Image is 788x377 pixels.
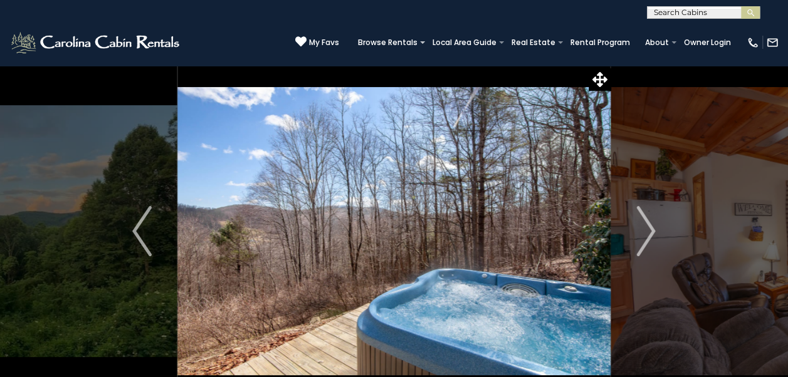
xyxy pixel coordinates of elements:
a: Owner Login [678,34,737,51]
a: Local Area Guide [426,34,503,51]
a: Rental Program [564,34,636,51]
img: mail-regular-white.png [766,36,779,49]
span: My Favs [309,37,339,48]
a: My Favs [295,36,339,49]
img: arrow [132,206,151,256]
img: White-1-2.png [9,30,183,55]
a: About [639,34,675,51]
img: phone-regular-white.png [747,36,759,49]
a: Real Estate [505,34,562,51]
img: arrow [636,206,655,256]
a: Browse Rentals [352,34,424,51]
